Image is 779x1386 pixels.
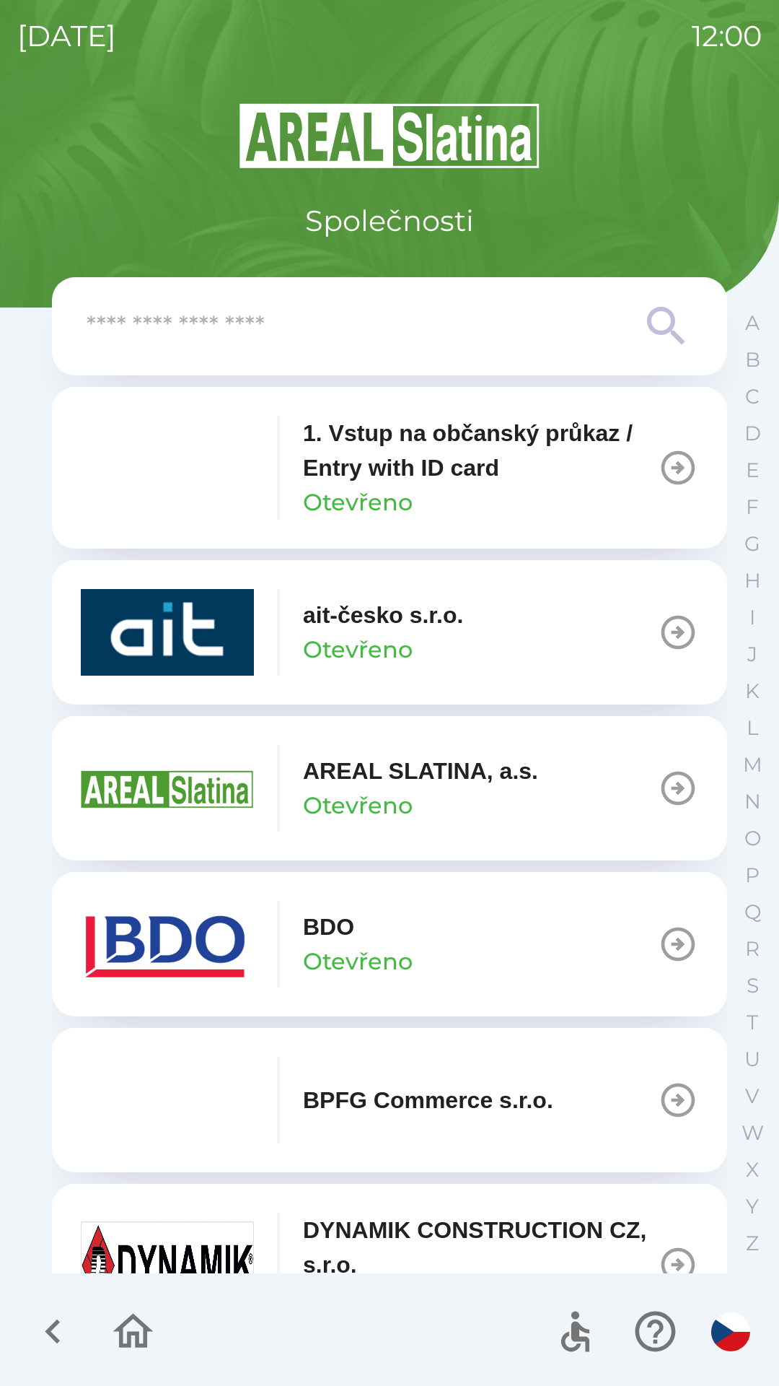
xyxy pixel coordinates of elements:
[747,715,758,741] p: L
[81,1057,254,1143] img: f3b1b367-54a7-43c8-9d7e-84e812667233.png
[734,305,770,341] button: A
[52,101,727,170] img: Logo
[303,754,538,788] p: AREAL SLATINA, a.s.
[81,901,254,988] img: ae7449ef-04f1-48ed-85b5-e61960c78b50.png
[744,568,761,593] p: H
[734,452,770,489] button: E
[734,1151,770,1188] button: X
[746,458,760,483] p: E
[17,14,116,58] p: [DATE]
[747,1010,758,1035] p: T
[734,1188,770,1225] button: Y
[52,1028,727,1172] button: BPFG Commerce s.r.o.
[745,863,760,888] p: P
[303,910,354,944] p: BDO
[734,894,770,930] button: Q
[744,826,761,851] p: O
[734,1225,770,1262] button: Z
[734,746,770,783] button: M
[746,1194,759,1219] p: Y
[305,199,474,243] p: Společnosti
[734,820,770,857] button: O
[734,1115,770,1151] button: W
[692,14,762,58] p: 12:00
[745,347,760,372] p: B
[746,1157,759,1182] p: X
[81,589,254,676] img: 40b5cfbb-27b1-4737-80dc-99d800fbabba.png
[734,783,770,820] button: N
[734,1078,770,1115] button: V
[81,1221,254,1308] img: 9aa1c191-0426-4a03-845b-4981a011e109.jpeg
[747,642,757,667] p: J
[744,531,760,557] p: G
[734,930,770,967] button: R
[303,416,658,485] p: 1. Vstup na občanský průkaz / Entry with ID card
[734,341,770,378] button: B
[745,384,760,409] p: C
[303,632,413,667] p: Otevřeno
[744,899,761,925] p: Q
[81,424,254,511] img: 93ea42ec-2d1b-4d6e-8f8a-bdbb4610bcc3.png
[744,1047,760,1072] p: U
[81,745,254,832] img: aad3f322-fb90-43a2-be23-5ead3ef36ce5.png
[746,494,759,520] p: F
[52,872,727,1016] button: BDOOtevřeno
[745,936,760,962] p: R
[734,1004,770,1041] button: T
[746,1231,759,1256] p: Z
[734,489,770,526] button: F
[711,1312,750,1351] img: cs flag
[734,378,770,415] button: C
[745,679,760,704] p: K
[734,967,770,1004] button: S
[303,1213,658,1282] p: DYNAMIK CONSTRUCTION CZ, s.r.o.
[734,710,770,746] button: L
[734,562,770,599] button: H
[745,310,760,336] p: A
[734,526,770,562] button: G
[303,788,413,823] p: Otevřeno
[303,944,413,979] p: Otevřeno
[741,1120,764,1146] p: W
[303,598,463,632] p: ait-česko s.r.o.
[734,636,770,673] button: J
[52,560,727,705] button: ait-česko s.r.o.Otevřeno
[52,716,727,860] button: AREAL SLATINA, a.s.Otevřeno
[743,752,762,777] p: M
[52,387,727,549] button: 1. Vstup na občanský průkaz / Entry with ID cardOtevřeno
[303,1083,553,1117] p: BPFG Commerce s.r.o.
[747,973,759,998] p: S
[734,1041,770,1078] button: U
[734,857,770,894] button: P
[749,605,755,630] p: I
[745,1084,760,1109] p: V
[734,415,770,452] button: D
[303,485,413,520] p: Otevřeno
[734,599,770,636] button: I
[744,421,761,446] p: D
[52,1184,727,1346] button: DYNAMIK CONSTRUCTION CZ, s.r.o.Otevřeno
[744,789,761,814] p: N
[734,673,770,710] button: K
